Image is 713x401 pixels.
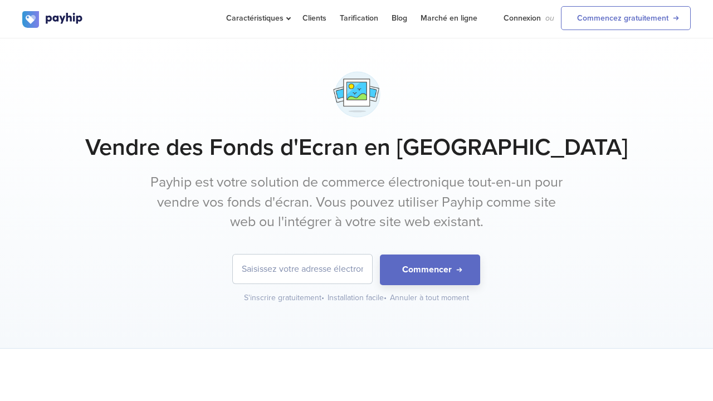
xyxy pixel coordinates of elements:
[22,11,84,28] img: logo.svg
[22,134,691,162] h1: Vendre des Fonds d'Ecran en [GEOGRAPHIC_DATA]
[384,293,387,302] span: •
[321,293,324,302] span: •
[226,13,289,23] span: Caractéristiques
[390,292,469,304] div: Annuler à tout moment
[380,255,480,285] button: Commencer
[329,66,385,123] img: image-photo-2-toblnnonpraw1yc245ctpe.png
[233,255,372,283] input: Saisissez votre adresse électronique
[561,6,691,30] a: Commencez gratuitement
[244,292,325,304] div: S'inscrire gratuitement
[148,173,565,232] p: Payhip est votre solution de commerce électronique tout-en-un pour vendre vos fonds d'écran. Vous...
[328,292,388,304] div: Installation facile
